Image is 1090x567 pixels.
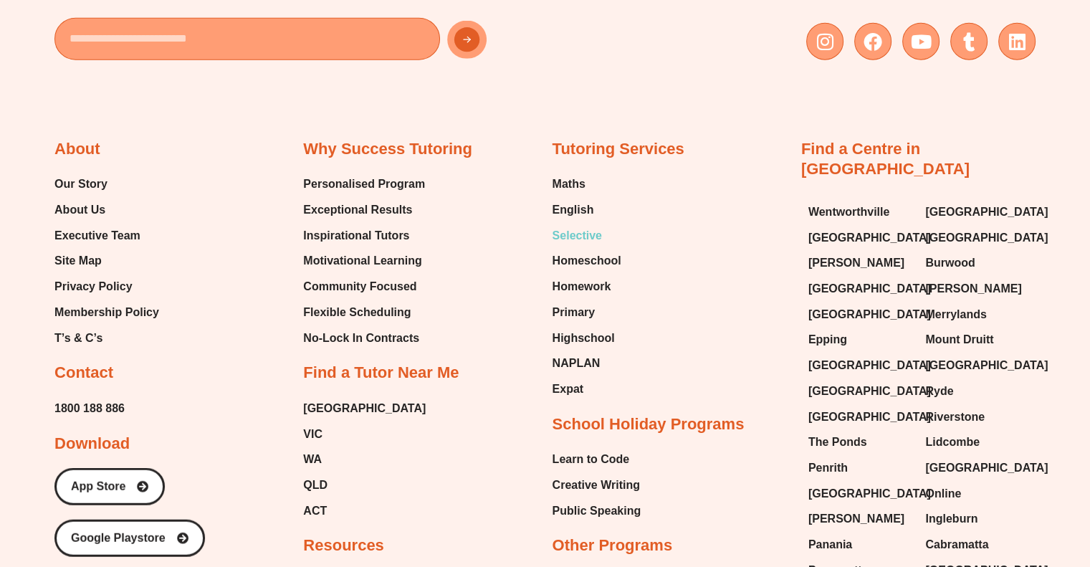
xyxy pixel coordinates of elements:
[801,140,970,178] a: Find a Centre in [GEOGRAPHIC_DATA]
[553,475,641,496] a: Creative Writing
[303,250,425,272] a: Motivational Learning
[808,432,867,453] span: The Ponds
[303,475,328,496] span: QLD
[808,483,912,505] a: [GEOGRAPHIC_DATA]
[553,302,596,323] span: Primary
[553,353,621,374] a: NAPLAN
[925,329,1028,351] a: Mount Druitt
[71,481,125,492] span: App Store
[54,468,165,505] a: App Store
[553,475,640,496] span: Creative Writing
[925,201,1028,223] a: [GEOGRAPHIC_DATA]
[925,278,1021,300] span: [PERSON_NAME]
[54,276,159,297] a: Privacy Policy
[808,355,912,376] a: [GEOGRAPHIC_DATA]
[303,225,409,247] span: Inspirational Tutors
[808,252,912,274] a: [PERSON_NAME]
[925,355,1028,376] a: [GEOGRAPHIC_DATA]
[54,276,133,297] span: Privacy Policy
[54,199,159,221] a: About Us
[303,139,472,160] h2: Why Success Tutoring
[303,424,426,445] a: VIC
[303,250,421,272] span: Motivational Learning
[808,381,931,402] span: [GEOGRAPHIC_DATA]
[54,328,102,349] span: T’s & C’s
[925,278,1028,300] a: [PERSON_NAME]
[303,449,426,470] a: WA
[553,414,745,435] h2: School Holiday Programs
[553,276,621,297] a: Homework
[808,508,904,530] span: [PERSON_NAME]
[808,432,912,453] a: The Ponds
[303,363,459,383] h2: Find a Tutor Near Me
[553,199,621,221] a: English
[925,252,975,274] span: Burwood
[54,434,130,454] h2: Download
[808,201,912,223] a: Wentworthville
[54,18,537,67] form: New Form
[553,328,615,349] span: Highschool
[808,252,904,274] span: [PERSON_NAME]
[925,355,1048,376] span: [GEOGRAPHIC_DATA]
[808,304,931,325] span: [GEOGRAPHIC_DATA]
[553,173,585,195] span: Maths
[925,304,986,325] span: Merrylands
[553,250,621,272] a: Homeschool
[808,227,912,249] a: [GEOGRAPHIC_DATA]
[808,534,912,556] a: Panania
[808,278,931,300] span: [GEOGRAPHIC_DATA]
[303,302,411,323] span: Flexible Scheduling
[553,500,641,522] a: Public Speaking
[303,328,425,349] a: No-Lock In Contracts
[303,424,322,445] span: VIC
[303,500,327,522] span: ACT
[808,355,931,376] span: [GEOGRAPHIC_DATA]
[54,250,102,272] span: Site Map
[851,406,1090,567] div: Chat Widget
[925,227,1028,249] a: [GEOGRAPHIC_DATA]
[553,449,630,470] span: Learn to Code
[553,173,621,195] a: Maths
[303,173,425,195] a: Personalised Program
[71,533,166,544] span: Google Playstore
[54,225,159,247] a: Executive Team
[303,276,416,297] span: Community Focused
[303,199,425,221] a: Exceptional Results
[54,328,159,349] a: T’s & C’s
[303,449,322,470] span: WA
[54,225,140,247] span: Executive Team
[925,329,993,351] span: Mount Druitt
[925,227,1048,249] span: [GEOGRAPHIC_DATA]
[54,398,125,419] a: 1800 188 886
[54,250,159,272] a: Site Map
[303,276,425,297] a: Community Focused
[808,508,912,530] a: [PERSON_NAME]
[303,475,426,496] a: QLD
[553,302,621,323] a: Primary
[808,278,912,300] a: [GEOGRAPHIC_DATA]
[925,201,1048,223] span: [GEOGRAPHIC_DATA]
[808,483,931,505] span: [GEOGRAPHIC_DATA]
[925,304,1028,325] a: Merrylands
[808,304,912,325] a: [GEOGRAPHIC_DATA]
[808,534,852,556] span: Panania
[925,381,1028,402] a: Ryde
[54,139,100,160] h2: About
[303,328,419,349] span: No-Lock In Contracts
[808,457,848,479] span: Penrith
[54,173,107,195] span: Our Story
[553,199,594,221] span: English
[553,535,673,556] h2: Other Programs
[553,353,601,374] span: NAPLAN
[808,457,912,479] a: Penrith
[553,276,611,297] span: Homework
[553,225,621,247] a: Selective
[553,139,684,160] h2: Tutoring Services
[303,225,425,247] a: Inspirational Tutors
[303,398,426,419] span: [GEOGRAPHIC_DATA]
[553,449,641,470] a: Learn to Code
